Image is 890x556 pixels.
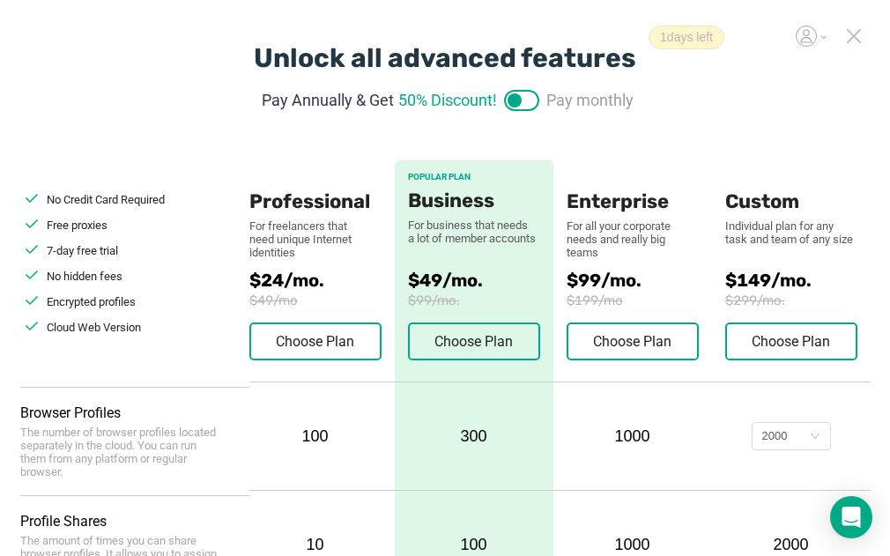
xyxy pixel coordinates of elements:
[567,270,725,291] span: $99/mo.
[567,427,699,446] div: 1000
[567,536,699,554] div: 1000
[408,219,540,232] div: For business that needs
[408,293,540,308] span: $99/mo.
[649,26,724,49] span: 1 days left
[567,219,699,259] div: For all your corporate needs and really big teams
[725,536,857,554] div: 2000
[567,322,699,360] button: Choose Plan
[20,404,249,421] div: Browser Profiles
[810,431,820,443] i: icon: down
[725,270,871,291] span: $149/mo.
[47,295,136,308] span: Encrypted profiles
[262,88,394,112] span: Pay Annually & Get
[249,160,382,213] div: Professional
[20,513,249,530] div: Profile Shares
[725,160,857,213] div: Custom
[408,189,540,212] div: Business
[249,322,382,360] button: Choose Plan
[567,160,699,213] div: Enterprise
[408,232,540,245] div: a lot of member accounts
[725,322,857,360] button: Choose Plan
[254,42,636,74] div: Unlock all advanced features
[395,382,553,490] div: 300
[249,427,382,446] div: 100
[249,536,382,554] div: 10
[830,496,872,538] div: Open Intercom Messenger
[47,193,165,206] span: No Credit Card Required
[408,270,540,291] span: $49/mo.
[398,88,497,112] span: 50% Discount!
[725,219,857,246] div: Individual plan for any task and team of any size
[47,244,118,257] span: 7-day free trial
[249,293,395,308] span: $49/mo
[47,219,108,232] span: Free proxies
[725,293,871,308] span: $299/mo.
[408,172,540,182] div: POPULAR PLAN
[408,322,540,360] button: Choose Plan
[47,321,141,334] span: Cloud Web Version
[20,426,223,478] div: The number of browser profiles located separately in the cloud. You can run them from any platfor...
[762,423,788,449] div: 2000
[249,219,364,259] div: For freelancers that need unique Internet identities
[249,270,395,291] span: $24/mo.
[567,293,725,308] span: $199/mo
[546,88,634,112] span: Pay monthly
[47,270,122,283] span: No hidden fees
